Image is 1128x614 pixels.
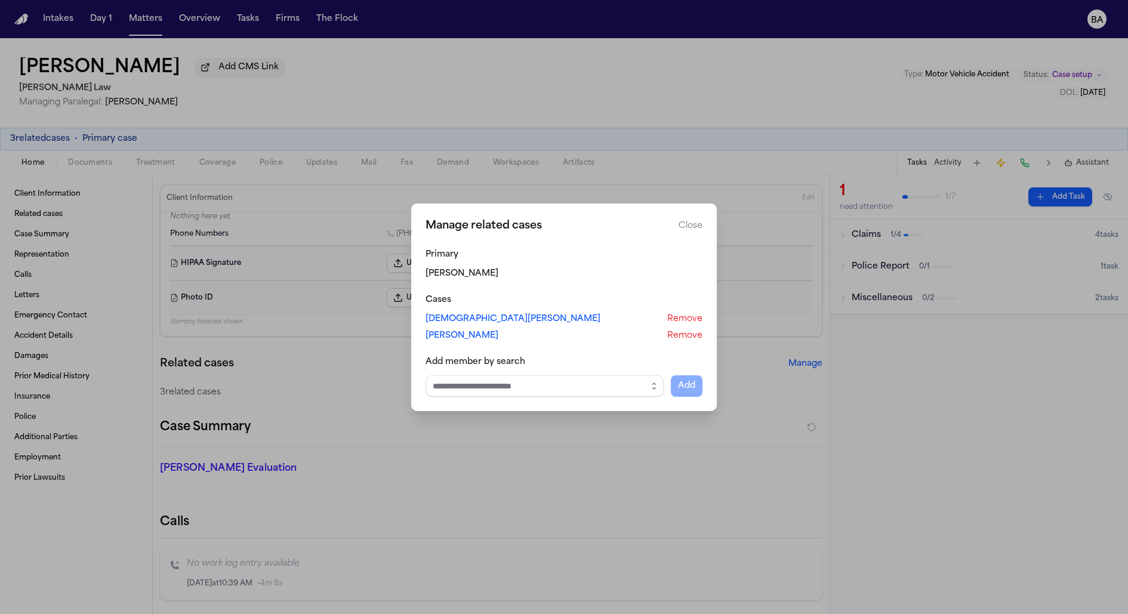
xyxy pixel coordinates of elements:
div: Primary [426,249,702,261]
div: Cases [426,294,702,306]
div: Add member by search [426,356,702,368]
button: Remove Christian Simon [667,330,702,342]
button: Close [679,220,702,232]
input: Select case to add [426,375,664,397]
h2: Manage related cases [426,218,542,235]
a: [PERSON_NAME] [426,330,498,342]
button: Add selected case to related cases [671,375,702,397]
button: Remove Ezekiel Simon [667,313,702,325]
span: [PERSON_NAME] [426,268,498,280]
a: [DEMOGRAPHIC_DATA][PERSON_NAME] [426,313,600,325]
